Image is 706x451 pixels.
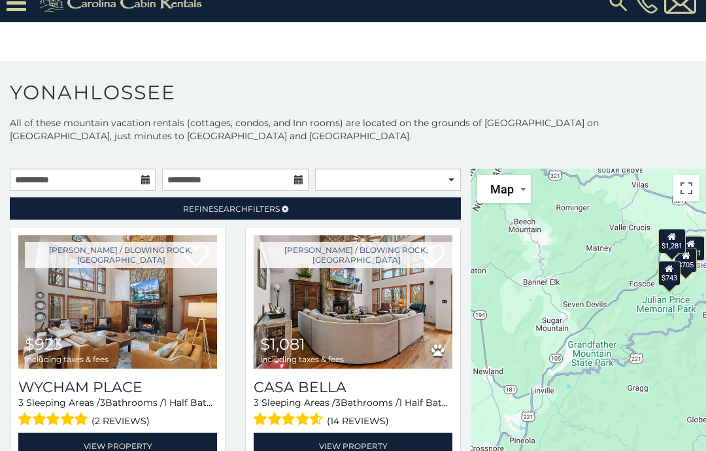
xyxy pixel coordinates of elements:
[675,248,697,273] div: $705
[658,229,686,254] div: $1,281
[260,355,344,363] span: including taxes & fees
[327,412,389,429] span: (14 reviews)
[18,235,217,369] img: Wycham Place
[254,396,452,429] div: Sleeping Areas / Bathrooms / Sleeps:
[18,235,217,369] a: Wycham Place $923 including taxes & fees
[399,397,458,409] span: 1 Half Baths /
[92,412,150,429] span: (2 reviews)
[254,397,259,409] span: 3
[25,355,109,363] span: including taxes & fees
[10,197,461,220] a: RefineSearchFilters
[260,242,452,268] a: [PERSON_NAME] / Blowing Rock, [GEOGRAPHIC_DATA]
[658,261,681,286] div: $743
[163,397,223,409] span: 1 Half Baths /
[25,242,217,268] a: [PERSON_NAME] / Blowing Rock, [GEOGRAPHIC_DATA]
[214,204,248,214] span: Search
[673,175,699,201] button: Toggle fullscreen view
[677,236,705,261] div: $1,081
[254,235,452,369] a: Casa Bella $1,081 including taxes & fees
[18,378,217,396] a: Wycham Place
[100,397,105,409] span: 3
[18,397,24,409] span: 3
[477,175,531,203] button: Change map style
[183,204,280,214] span: Refine Filters
[254,235,452,369] img: Casa Bella
[25,335,63,354] span: $923
[490,182,514,196] span: Map
[18,396,217,429] div: Sleeping Areas / Bathrooms / Sleeps:
[335,397,341,409] span: 3
[254,378,452,396] a: Casa Bella
[260,335,305,354] span: $1,081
